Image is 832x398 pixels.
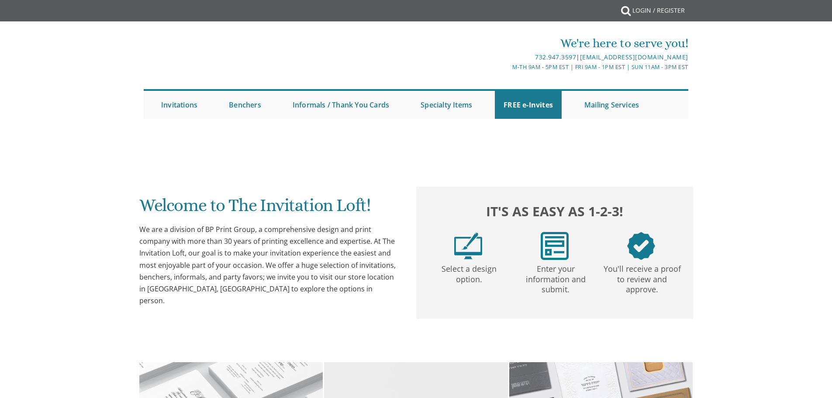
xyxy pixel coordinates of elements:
a: Specialty Items [412,91,481,119]
p: You'll receive a proof to review and approve. [601,260,684,295]
img: step1.png [454,232,482,260]
p: Enter your information and submit. [514,260,597,295]
a: 732.947.3597 [535,53,576,61]
div: M-Th 9am - 5pm EST | Fri 9am - 1pm EST | Sun 11am - 3pm EST [326,62,688,72]
a: Mailing Services [576,91,648,119]
a: Invitations [152,91,206,119]
a: [EMAIL_ADDRESS][DOMAIN_NAME] [580,53,688,61]
a: Informals / Thank You Cards [284,91,398,119]
a: FREE e-Invites [495,91,562,119]
div: We are a division of BP Print Group, a comprehensive design and print company with more than 30 y... [139,224,399,307]
a: Benchers [220,91,270,119]
div: We're here to serve you! [326,35,688,52]
div: | [326,52,688,62]
img: step3.png [627,232,655,260]
h2: It's as easy as 1-2-3! [425,201,684,221]
h1: Welcome to The Invitation Loft! [139,196,399,221]
p: Select a design option. [428,260,511,285]
img: step2.png [541,232,569,260]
